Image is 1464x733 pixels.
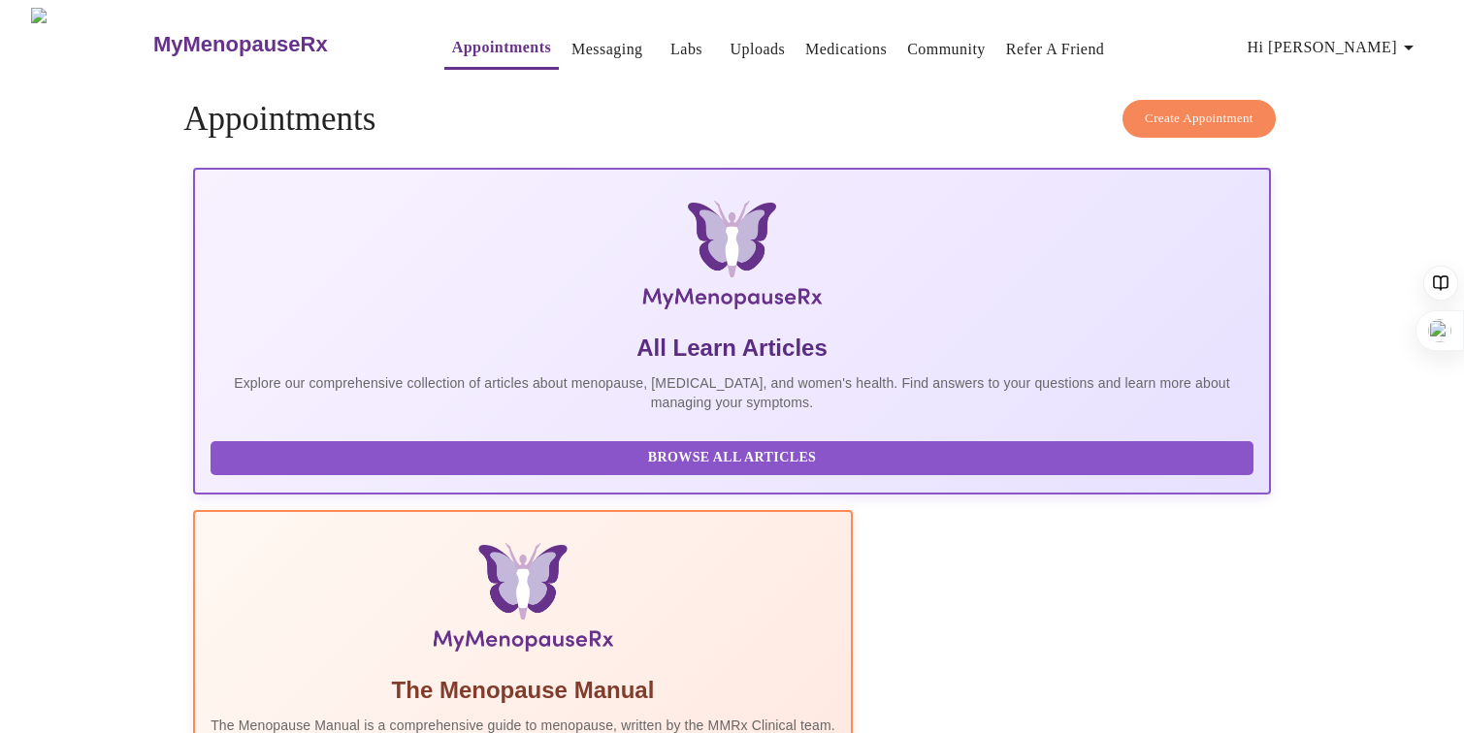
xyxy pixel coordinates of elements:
button: Refer a Friend [998,30,1113,69]
a: Refer a Friend [1006,36,1105,63]
button: Appointments [444,28,559,70]
p: Explore our comprehensive collection of articles about menopause, [MEDICAL_DATA], and women's hea... [211,373,1253,412]
span: Browse All Articles [230,446,1234,470]
a: Appointments [452,34,551,61]
button: Medications [797,30,895,69]
h5: All Learn Articles [211,333,1253,364]
img: MyMenopauseRx Logo [373,201,1091,317]
button: Labs [656,30,718,69]
button: Create Appointment [1122,100,1276,138]
a: Browse All Articles [211,448,1258,464]
a: Labs [670,36,702,63]
button: Uploads [723,30,794,69]
span: Create Appointment [1145,108,1253,130]
span: Hi [PERSON_NAME] [1248,34,1420,61]
a: Medications [805,36,887,63]
h5: The Menopause Manual [211,675,835,706]
button: Hi [PERSON_NAME] [1240,28,1428,67]
h3: MyMenopauseRx [153,32,328,57]
a: Community [907,36,986,63]
button: Browse All Articles [211,441,1253,475]
a: Messaging [571,36,642,63]
a: Uploads [731,36,786,63]
img: Menopause Manual [309,543,735,659]
button: Community [899,30,993,69]
img: MyMenopauseRx Logo [31,8,150,80]
button: Messaging [564,30,650,69]
h4: Appointments [183,100,1281,139]
a: MyMenopauseRx [150,11,405,79]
